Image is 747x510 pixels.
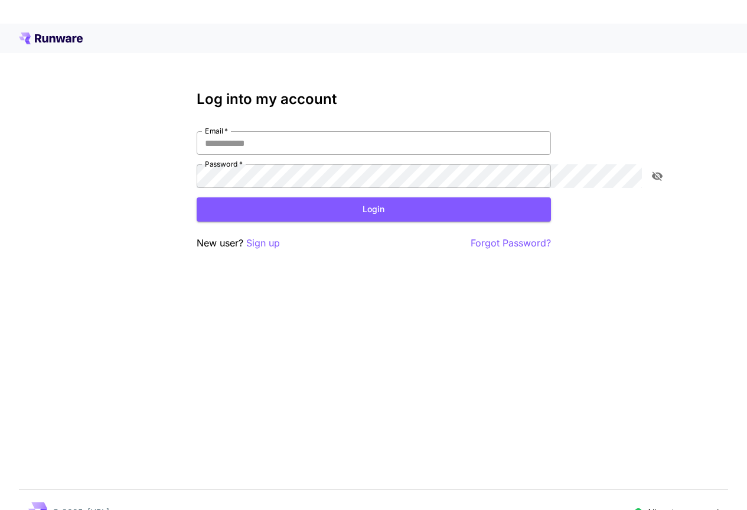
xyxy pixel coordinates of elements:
[471,236,551,251] button: Forgot Password?
[197,197,551,222] button: Login
[197,236,280,251] p: New user?
[197,91,551,108] h3: Log into my account
[647,165,668,187] button: toggle password visibility
[205,126,228,136] label: Email
[205,159,243,169] label: Password
[246,236,280,251] button: Sign up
